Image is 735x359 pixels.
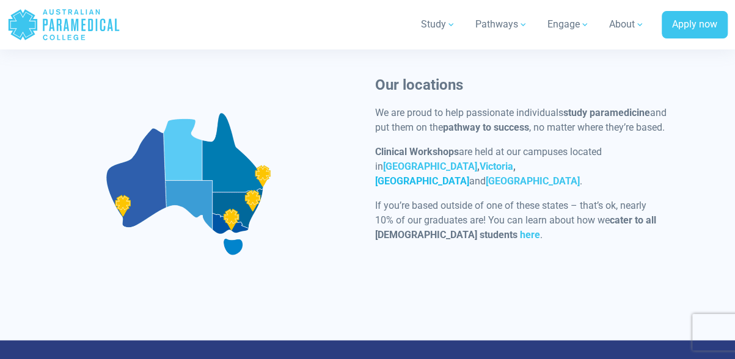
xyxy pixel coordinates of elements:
a: Engage [540,7,597,42]
a: Australian Paramedical College [7,5,120,45]
strong: Clinical Workshops [375,146,459,158]
p: are held at our campuses located in and . [375,145,667,189]
a: Apply now [662,11,728,39]
strong: , [477,161,480,172]
a: Victoria [480,161,513,172]
a: [GEOGRAPHIC_DATA] [486,175,580,187]
strong: , [513,161,516,172]
a: [GEOGRAPHIC_DATA] [375,175,469,187]
a: [GEOGRAPHIC_DATA] [383,161,477,172]
a: Pathways [468,7,535,42]
p: We are proud to help passionate individuals and put them on the , no matter where they’re based. [375,106,667,135]
a: About [602,7,652,42]
strong: Our locations [375,76,463,93]
p: If you’re based outside of one of these states – that’s ok, nearly 10% of our graduates are! You ... [375,198,667,242]
strong: pathway to success [443,121,529,133]
strong: study paramedicine [563,107,650,118]
a: here [520,229,540,241]
a: Study [414,7,463,42]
